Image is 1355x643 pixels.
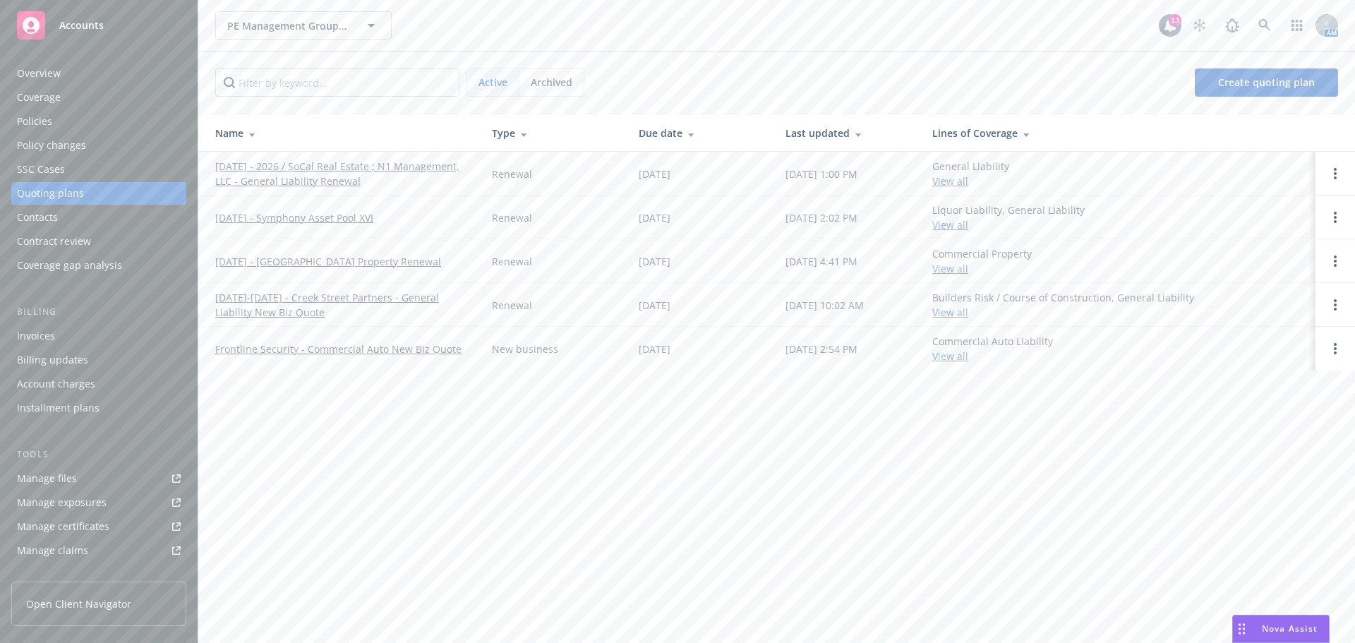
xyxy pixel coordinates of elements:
a: View all [932,174,968,188]
a: Switch app [1283,11,1311,40]
div: [DATE] [639,342,670,356]
div: Manage claims [17,539,88,562]
a: Accounts [11,6,186,45]
div: Type [492,126,616,140]
div: Renewal [492,298,532,313]
span: PE Management Group, Inc. [227,18,349,33]
div: Invoices [17,325,55,347]
div: [DATE] [639,210,670,225]
div: Lines of Coverage [932,126,1304,140]
a: Billing updates [11,349,186,371]
a: Installment plans [11,397,186,419]
span: Create quoting plan [1218,76,1315,89]
div: Drag to move [1233,615,1251,642]
div: Overview [17,62,61,85]
div: Policies [17,110,52,133]
span: Open Client Navigator [26,596,131,611]
div: Manage BORs [17,563,83,586]
a: Open options [1327,296,1344,313]
a: SSC Cases [11,158,186,181]
div: SSC Cases [17,158,65,181]
a: Search [1251,11,1279,40]
div: Installment plans [17,397,100,419]
div: Billing [11,305,186,319]
div: Commercial Property [932,246,1032,276]
a: Frontline Security - Commercial Auto New Biz Quote [215,342,462,356]
div: Commercial Auto Liability [932,334,1053,363]
a: [DATE]-[DATE] - Creek Street Partners - General Liability New Biz Quote [215,290,469,320]
div: Liquor Liability, General Liability [932,203,1085,232]
a: View all [932,349,968,363]
a: Account charges [11,373,186,395]
span: Nova Assist [1262,623,1318,635]
a: Contacts [11,206,186,229]
a: Manage BORs [11,563,186,586]
div: Manage files [17,467,77,490]
a: View all [932,306,968,319]
div: [DATE] [639,167,670,181]
a: [DATE] - Symphony Asset Pool XVI [215,210,373,225]
div: Coverage [17,86,61,109]
div: Renewal [492,167,532,181]
a: Manage exposures [11,491,186,514]
div: Manage exposures [17,491,107,514]
a: View all [932,218,968,232]
div: [DATE] 10:02 AM [785,298,864,313]
a: Open options [1327,209,1344,226]
div: Contacts [17,206,58,229]
a: [DATE] - 2026 / SoCal Real Estate ; N1 Management, LLC - General Liability Renewal [215,159,469,188]
div: 13 [1169,14,1181,27]
a: Policy changes [11,134,186,157]
a: Policies [11,110,186,133]
a: Overview [11,62,186,85]
a: Manage files [11,467,186,490]
a: Coverage gap analysis [11,254,186,277]
span: Active [478,75,507,90]
a: Manage certificates [11,515,186,538]
a: Report a Bug [1218,11,1246,40]
a: View all [932,262,968,275]
a: Quoting plans [11,182,186,205]
div: New business [492,342,558,356]
div: Renewal [492,254,532,269]
div: Last updated [785,126,910,140]
div: Name [215,126,469,140]
div: Contract review [17,230,91,253]
div: Manage certificates [17,515,109,538]
button: PE Management Group, Inc. [215,11,392,40]
div: Coverage gap analysis [17,254,122,277]
div: Quoting plans [17,182,84,205]
span: Accounts [59,20,104,31]
button: Nova Assist [1232,615,1330,643]
div: Policy changes [17,134,86,157]
div: [DATE] [639,254,670,269]
div: Due date [639,126,763,140]
div: [DATE] 2:54 PM [785,342,857,356]
a: Contract review [11,230,186,253]
a: Open options [1327,253,1344,270]
a: Manage claims [11,539,186,562]
div: Builders Risk / Course of Construction, General Liability [932,290,1194,320]
a: Open options [1327,340,1344,357]
a: Stop snowing [1186,11,1214,40]
div: [DATE] 1:00 PM [785,167,857,181]
a: Create quoting plan [1195,68,1338,97]
div: Tools [11,447,186,462]
a: Coverage [11,86,186,109]
input: Filter by keyword... [215,68,459,97]
span: Archived [531,75,572,90]
a: [DATE] - [GEOGRAPHIC_DATA] Property Renewal [215,254,441,269]
div: Billing updates [17,349,88,371]
div: [DATE] [639,298,670,313]
div: General Liability [932,159,1009,188]
a: Open options [1327,165,1344,182]
div: Account charges [17,373,95,395]
div: [DATE] 2:02 PM [785,210,857,225]
a: Invoices [11,325,186,347]
div: Renewal [492,210,532,225]
div: [DATE] 4:41 PM [785,254,857,269]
